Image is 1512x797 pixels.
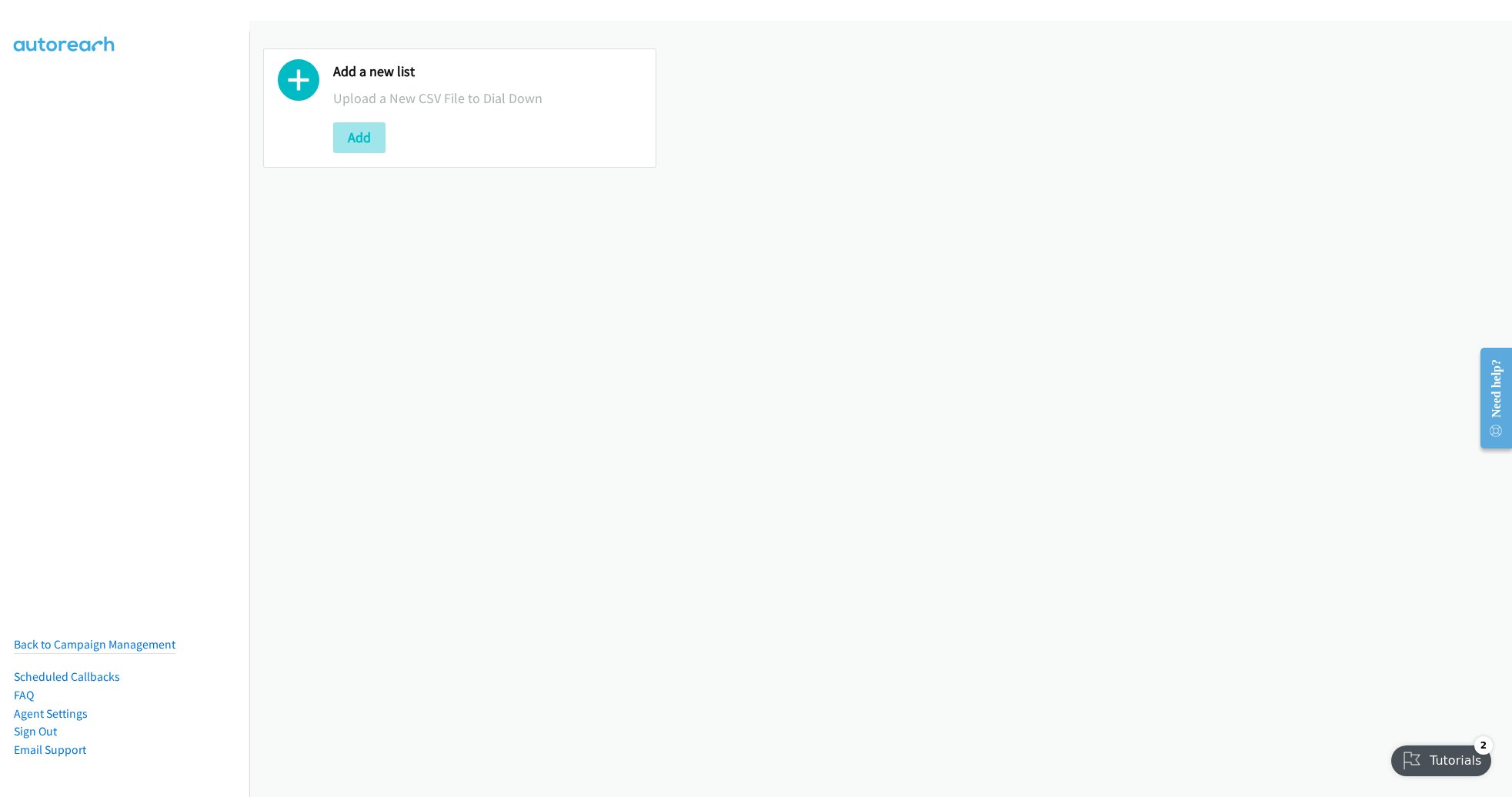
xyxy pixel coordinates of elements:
[14,688,34,702] a: FAQ
[14,669,120,684] a: Scheduled Callbacks
[14,706,88,721] a: Agent Settings
[14,742,86,757] a: Email Support
[1382,730,1500,785] iframe: Checklist
[14,637,175,652] a: Back to Campaign Management
[333,63,642,81] h2: Add a new list
[333,88,642,108] p: Upload a New CSV File to Dial Down
[1468,337,1512,459] iframe: Resource Center
[333,122,386,153] button: Add
[14,724,57,739] a: Sign Out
